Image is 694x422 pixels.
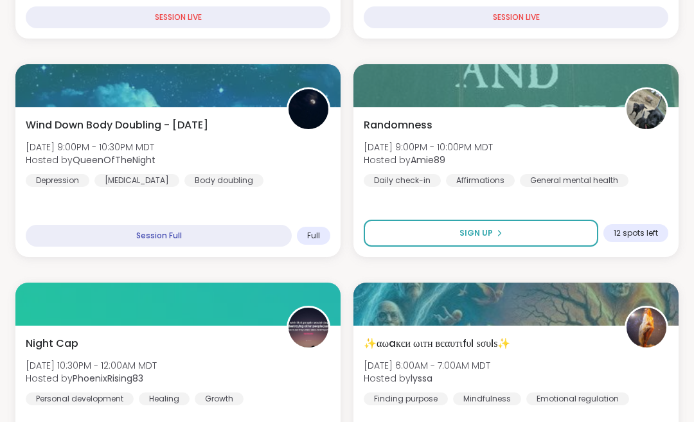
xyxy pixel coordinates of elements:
[364,337,510,352] span: ✨αωaкєи ωιтн вєαυтιfυℓ ѕσυℓѕ✨
[73,154,156,167] b: QueenOfTheNight
[26,141,156,154] span: [DATE] 9:00PM - 10:30PM MDT
[364,220,598,247] button: Sign Up
[364,360,490,373] span: [DATE] 6:00AM - 7:00AM MDT
[614,229,658,239] span: 12 spots left
[26,7,330,29] div: SESSION LIVE
[184,175,263,188] div: Body doubling
[453,393,521,406] div: Mindfulness
[627,90,666,130] img: Amie89
[411,154,445,167] b: Amie89
[364,373,490,385] span: Hosted by
[364,7,668,29] div: SESSION LIVE
[73,373,143,385] b: PhoenixRising83
[26,373,157,385] span: Hosted by
[364,393,448,406] div: Finding purpose
[26,175,89,188] div: Depression
[139,393,190,406] div: Healing
[520,175,628,188] div: General mental health
[26,360,157,373] span: [DATE] 10:30PM - 12:00AM MDT
[459,228,493,240] span: Sign Up
[26,154,156,167] span: Hosted by
[627,308,666,348] img: lyssa
[26,393,134,406] div: Personal development
[364,141,493,154] span: [DATE] 9:00PM - 10:00PM MDT
[289,90,328,130] img: QueenOfTheNight
[289,308,328,348] img: PhoenixRising83
[26,118,208,134] span: Wind Down Body Doubling - [DATE]
[411,373,432,385] b: lyssa
[526,393,629,406] div: Emotional regulation
[195,393,244,406] div: Growth
[364,118,432,134] span: Randomness
[26,337,78,352] span: Night Cap
[26,225,292,247] div: Session Full
[364,175,441,188] div: Daily check-in
[307,231,320,242] span: Full
[364,154,493,167] span: Hosted by
[446,175,515,188] div: Affirmations
[94,175,179,188] div: [MEDICAL_DATA]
